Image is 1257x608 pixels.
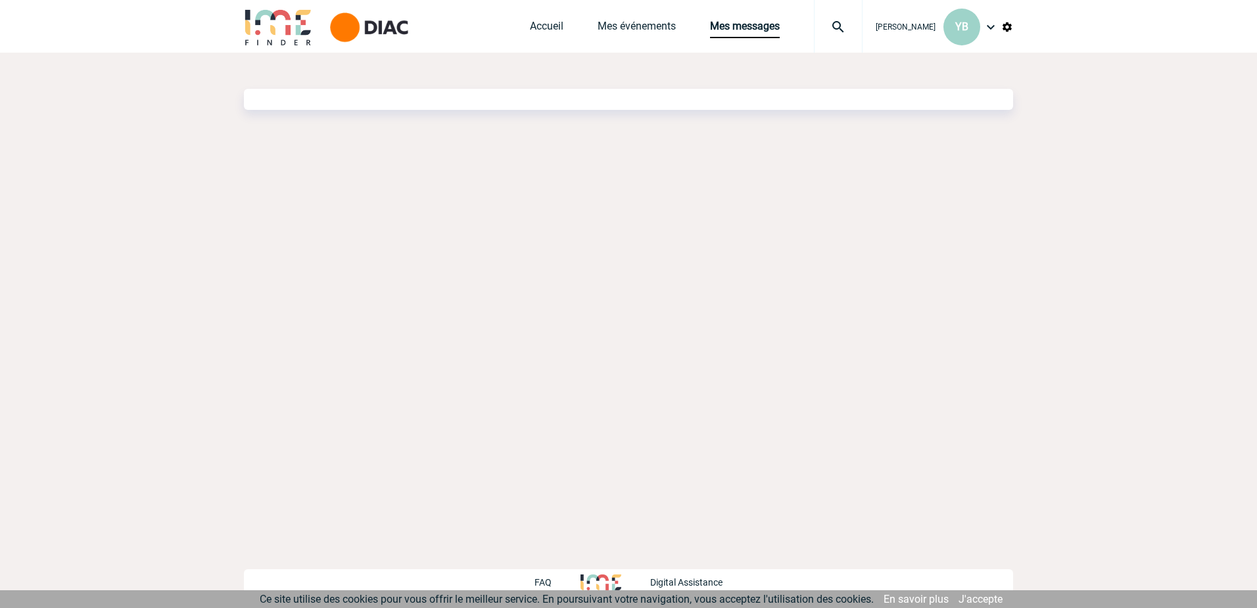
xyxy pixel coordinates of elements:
a: Accueil [530,20,563,38]
a: Mes événements [598,20,676,38]
span: Ce site utilise des cookies pour vous offrir le meilleur service. En poursuivant votre navigation... [260,593,874,605]
img: http://www.idealmeetingsevents.fr/ [581,574,621,590]
p: FAQ [534,577,552,588]
a: En savoir plus [884,593,949,605]
a: FAQ [534,575,581,588]
img: IME-Finder [244,8,312,45]
a: J'accepte [959,593,1003,605]
span: YB [955,20,968,33]
a: Mes messages [710,20,780,38]
p: Digital Assistance [650,577,723,588]
span: [PERSON_NAME] [876,22,936,32]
